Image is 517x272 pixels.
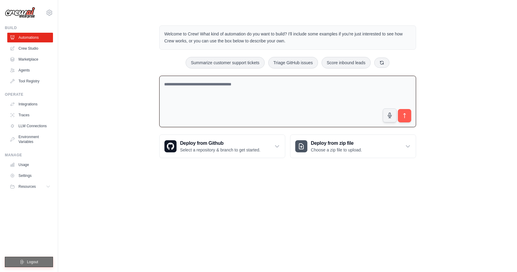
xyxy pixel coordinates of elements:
a: Agents [7,65,53,75]
div: Operate [5,92,53,97]
a: Marketplace [7,55,53,64]
h3: Deploy from Github [180,140,260,147]
a: Settings [7,171,53,181]
span: Resources [18,184,36,189]
p: Welcome to Crew! What kind of automation do you want to build? I'll include some examples if you'... [164,31,411,45]
a: Environment Variables [7,132,53,147]
div: Build [5,25,53,30]
button: Triage GitHub issues [268,57,318,68]
div: Manage [5,153,53,158]
a: Integrations [7,99,53,109]
a: LLM Connections [7,121,53,131]
h3: Deploy from zip file [311,140,362,147]
div: 聊天小组件 [487,243,517,272]
button: Logout [5,257,53,267]
a: Usage [7,160,53,170]
a: Automations [7,33,53,42]
p: Select a repository & branch to get started. [180,147,260,153]
a: Traces [7,110,53,120]
button: Resources [7,182,53,191]
img: Logo [5,7,35,18]
button: Summarize customer support tickets [186,57,264,68]
button: Score inbound leads [322,57,371,68]
a: Crew Studio [7,44,53,53]
a: Tool Registry [7,76,53,86]
span: Logout [27,260,38,264]
p: Choose a zip file to upload. [311,147,362,153]
iframe: Chat Widget [487,243,517,272]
